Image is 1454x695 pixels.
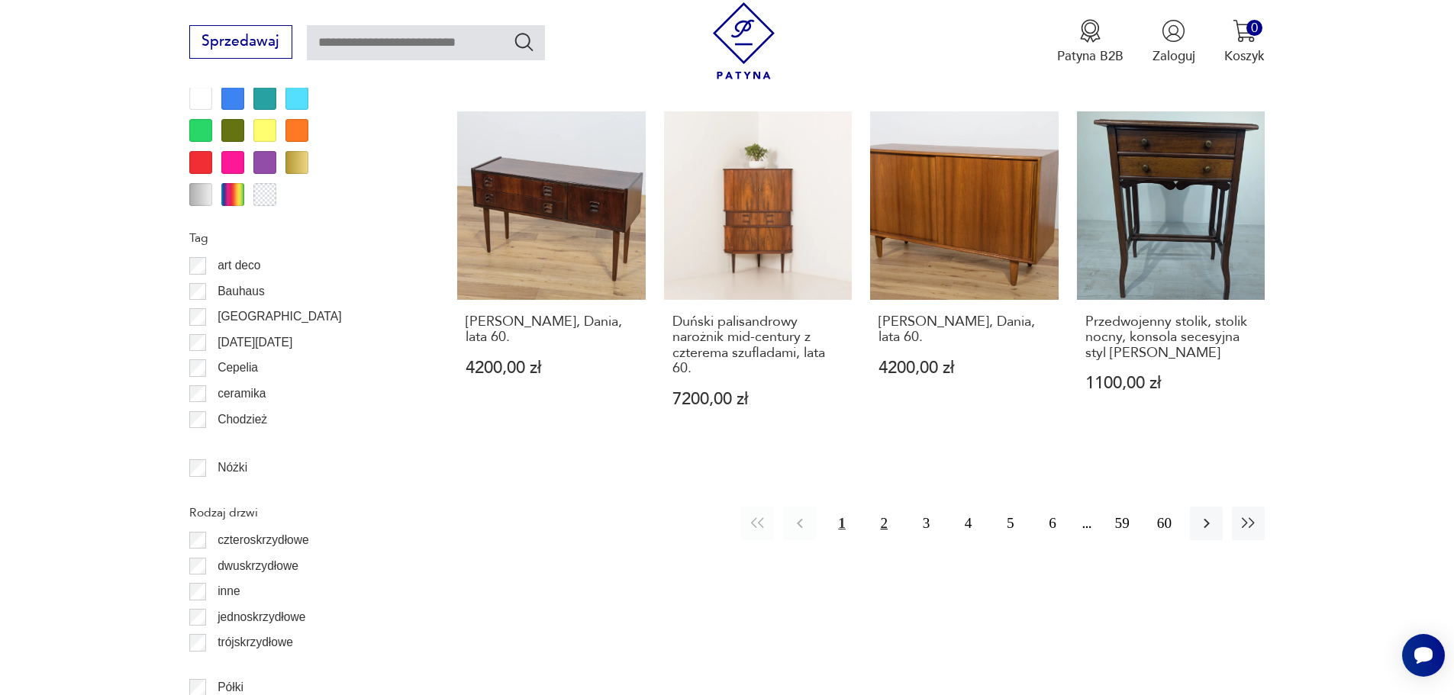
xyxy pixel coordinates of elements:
[189,37,292,49] a: Sprzedawaj
[672,314,844,377] h3: Duński palisandrowy narożnik mid-century z czterema szufladami, lata 60.
[1057,19,1124,65] button: Patyna B2B
[1085,375,1257,391] p: 1100,00 zł
[1057,47,1124,65] p: Patyna B2B
[1233,19,1256,43] img: Ikona koszyka
[994,507,1027,539] button: 5
[1224,47,1265,65] p: Koszyk
[218,307,341,327] p: [GEOGRAPHIC_DATA]
[189,228,414,248] p: Tag
[466,360,637,376] p: 4200,00 zł
[189,25,292,59] button: Sprzedawaj
[879,314,1050,346] h3: [PERSON_NAME], Dania, lata 60.
[1085,314,1257,361] h3: Przedwojenny stolik, stolik nocny, konsola secesyjna styl [PERSON_NAME]
[1077,111,1265,442] a: Przedwojenny stolik, stolik nocny, konsola secesyjna styl Ludwika XVPrzedwojenny stolik, stolik n...
[218,435,263,455] p: Ćmielów
[1153,19,1195,65] button: Zaloguj
[466,314,637,346] h3: [PERSON_NAME], Dania, lata 60.
[218,410,267,430] p: Chodzież
[1106,507,1139,539] button: 59
[1148,507,1181,539] button: 60
[218,282,265,301] p: Bauhaus
[218,384,266,404] p: ceramika
[1078,19,1102,43] img: Ikona medalu
[1153,47,1195,65] p: Zaloguj
[218,607,305,627] p: jednoskrzydłowe
[1057,19,1124,65] a: Ikona medaluPatyna B2B
[218,556,298,576] p: dwuskrzydłowe
[218,530,309,550] p: czteroskrzydłowe
[672,391,844,407] p: 7200,00 zł
[825,507,858,539] button: 1
[189,503,414,523] p: Rodzaj drzwi
[879,360,1050,376] p: 4200,00 zł
[664,111,853,442] a: Duński palisandrowy narożnik mid-century z czterema szufladami, lata 60.Duński palisandrowy naroż...
[870,111,1059,442] a: Komoda, Dania, lata 60.[PERSON_NAME], Dania, lata 60.4200,00 zł
[910,507,943,539] button: 3
[705,2,782,79] img: Patyna - sklep z meblami i dekoracjami vintage
[218,333,292,352] p: [DATE][DATE]
[218,632,293,652] p: trójskrzydłowe
[457,111,646,442] a: Komoda, Dania, lata 60.[PERSON_NAME], Dania, lata 60.4200,00 zł
[1036,507,1069,539] button: 6
[218,458,247,478] p: Nóżki
[218,358,258,378] p: Cepelia
[513,31,535,53] button: Szukaj
[1246,20,1262,36] div: 0
[218,581,240,601] p: inne
[1224,19,1265,65] button: 0Koszyk
[218,256,260,275] p: art deco
[1402,634,1445,677] iframe: Smartsupp widget button
[952,507,985,539] button: 4
[868,507,901,539] button: 2
[1162,19,1185,43] img: Ikonka użytkownika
